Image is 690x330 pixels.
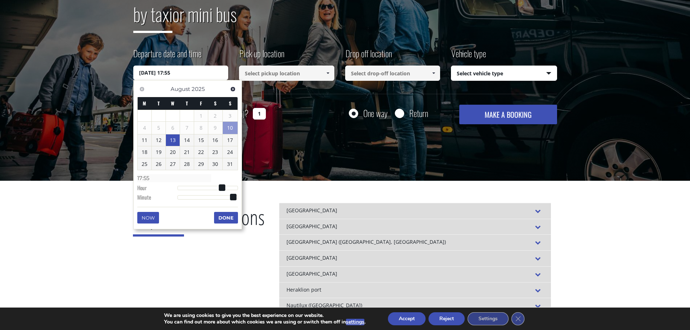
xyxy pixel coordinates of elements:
a: 24 [223,146,238,158]
dt: Hour [137,184,177,193]
a: 28 [180,158,194,170]
a: 20 [166,146,180,158]
div: [GEOGRAPHIC_DATA] [279,203,551,219]
button: Settings [468,312,509,325]
a: 25 [138,158,151,170]
span: Thursday [186,100,188,107]
span: Sunday [229,100,231,107]
span: 6 [166,122,180,134]
dt: Minute [137,193,177,203]
a: 26 [152,158,166,170]
span: Select vehicle type [451,66,557,81]
a: Show All Items [428,66,440,81]
label: Departure date and time [133,47,201,66]
input: Select pickup location [239,66,334,81]
button: MAKE A BOOKING [459,105,557,124]
button: Accept [388,312,426,325]
button: Close GDPR Cookie Banner [511,312,524,325]
p: You can find out more about which cookies we are using or switch them off in . [164,319,365,325]
button: settings [346,319,364,325]
span: 7 [180,122,194,134]
span: Friday [200,100,202,107]
a: Show All Items [322,66,334,81]
label: Pick up location [239,47,284,66]
h2: Destinations [133,203,265,242]
a: 22 [194,146,208,158]
a: 14 [180,134,194,146]
div: [GEOGRAPHIC_DATA] [279,219,551,235]
a: 12 [152,134,166,146]
span: 9 [208,122,222,134]
a: 29 [194,158,208,170]
a: 19 [152,146,166,158]
label: Vehicle type [451,47,486,66]
span: 1 [194,110,208,122]
a: Previous [137,84,147,94]
a: 15 [194,134,208,146]
a: 17 [223,134,238,146]
a: 23 [208,146,222,158]
a: 10 [223,122,238,134]
span: 8 [194,122,208,134]
div: [GEOGRAPHIC_DATA] ([GEOGRAPHIC_DATA], [GEOGRAPHIC_DATA]) [279,234,551,250]
span: August [171,85,190,92]
span: Previous [139,86,145,92]
span: Saturday [214,100,217,107]
a: 16 [208,134,222,146]
label: One way [363,109,388,118]
a: 13 [166,134,180,146]
label: How many passengers ? [133,105,248,122]
a: 18 [138,146,151,158]
span: Monday [143,100,146,107]
span: 4 [138,122,151,134]
span: 2 [208,110,222,122]
div: Nautilux ([GEOGRAPHIC_DATA]) [279,298,551,314]
a: 27 [166,158,180,170]
label: Drop off location [345,47,392,66]
span: Popular [133,203,184,237]
span: Tuesday [158,100,160,107]
span: by taxi [133,0,172,33]
span: Next [230,86,236,92]
a: 31 [223,158,238,170]
a: Next [228,84,238,94]
a: 21 [180,146,194,158]
div: Heraklion port [279,282,551,298]
div: [GEOGRAPHIC_DATA] [279,266,551,282]
a: 30 [208,158,222,170]
div: [GEOGRAPHIC_DATA] [279,250,551,266]
button: Done [214,212,238,224]
p: We are using cookies to give you the best experience on our website. [164,312,365,319]
span: Wednesday [171,100,174,107]
input: Select drop-off location [345,66,440,81]
label: Return [409,109,428,118]
a: 11 [138,134,151,146]
button: Now [137,212,159,224]
span: 5 [152,122,166,134]
span: 3 [223,110,238,122]
span: 2025 [192,85,205,92]
button: Reject [428,312,465,325]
